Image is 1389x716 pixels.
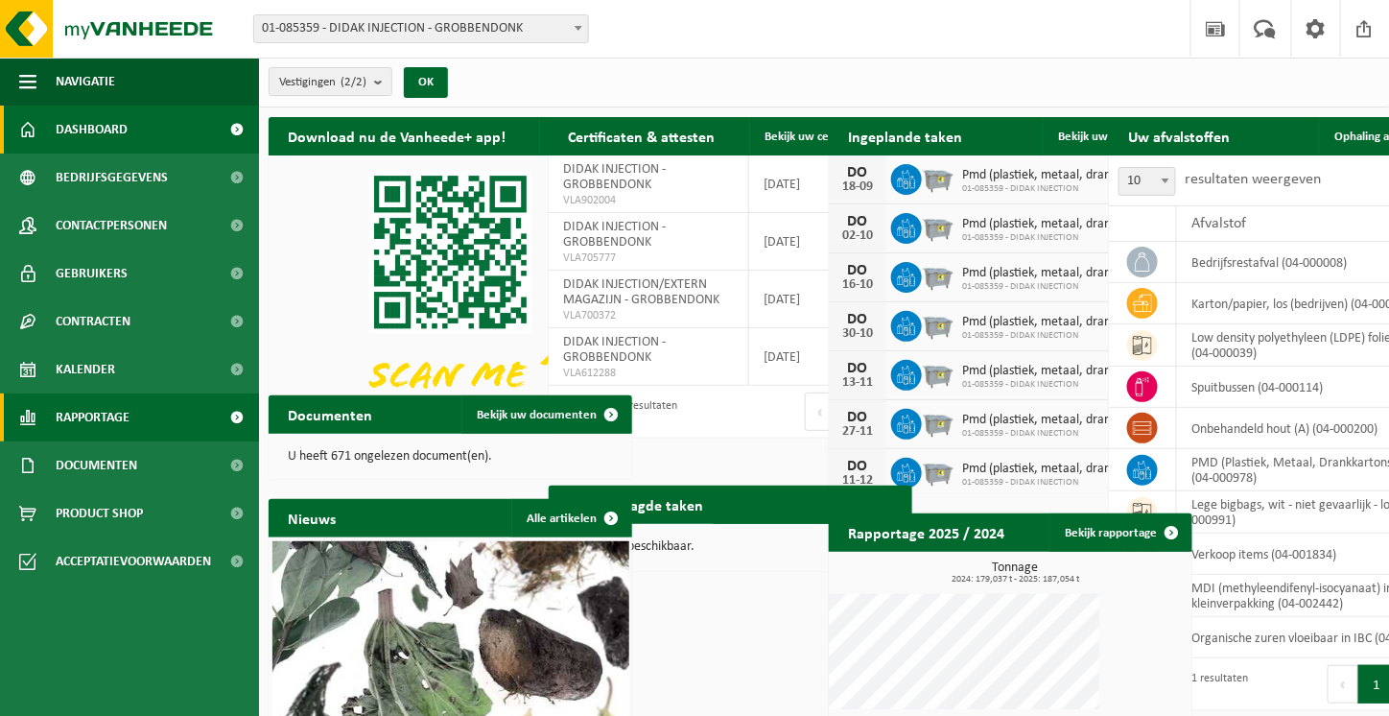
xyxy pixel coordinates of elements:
[962,183,1183,195] span: 01-085359 - DIDAK INJECTION
[56,298,130,346] span: Contracten
[838,312,877,327] div: DO
[269,155,632,429] img: Download de VHEPlus App
[838,425,877,439] div: 27-11
[56,58,115,106] span: Navigatie
[341,76,366,88] count: (2/2)
[962,428,1183,440] span: 01-085359 - DIDAK INJECTION
[838,575,1192,585] span: 2024: 179,037 t - 2025: 187,054 t
[838,327,877,341] div: 30-10
[253,14,589,43] span: 01-085359 - DIDAK INJECTION - GROBBENDONK
[269,499,355,537] h2: Nieuws
[922,455,954,488] img: WB-2500-GAL-GY-01
[922,161,954,194] img: WB-2500-GAL-GY-01
[962,281,1183,293] span: 01-085359 - DIDAK INJECTION
[838,459,877,474] div: DO
[549,117,734,155] h2: Certificaten & attesten
[922,406,954,439] img: WB-2500-GAL-GY-01
[56,154,168,202] span: Bedrijfsgegevens
[511,499,630,537] a: Alle artikelen
[254,15,588,42] span: 01-085359 - DIDAK INJECTION - GROBBENDONK
[922,259,954,292] img: WB-2500-GAL-GY-01
[269,395,391,433] h2: Documenten
[838,165,877,180] div: DO
[56,394,129,442] span: Rapportage
[56,106,128,154] span: Dashboard
[1043,117,1190,155] a: Bekijk uw kalender
[922,308,954,341] img: WB-2500-GAL-GY-01
[922,357,954,390] img: WB-2500-GAL-GY-01
[962,477,1183,489] span: 01-085359 - DIDAK INJECTION
[962,330,1183,342] span: 01-085359 - DIDAK INJECTION
[279,68,366,97] span: Vestigingen
[563,308,734,323] span: VLA700372
[805,393,836,431] button: Previous
[56,537,211,585] span: Acceptatievoorwaarden
[829,117,981,155] h2: Ingeplande taken
[838,410,877,425] div: DO
[404,67,448,98] button: OK
[563,251,734,266] span: VLA705777
[962,315,1183,330] span: Pmd (plastiek, metaal, drankkartons) (bedrijven)
[563,162,666,192] span: DIDAK INJECTION - GROBBENDONK
[922,210,954,243] img: WB-2500-GAL-GY-01
[838,180,877,194] div: 18-09
[838,229,877,243] div: 02-10
[1119,168,1175,195] span: 10
[749,328,837,386] td: [DATE]
[56,346,115,394] span: Kalender
[749,213,837,271] td: [DATE]
[765,131,877,143] span: Bekijk uw certificaten
[962,232,1183,244] span: 01-085359 - DIDAK INJECTION
[962,266,1183,281] span: Pmd (plastiek, metaal, drankkartons) (bedrijven)
[749,271,837,328] td: [DATE]
[563,366,734,381] span: VLA612288
[838,474,877,488] div: 11-12
[461,395,630,434] a: Bekijk uw documenten
[838,361,877,376] div: DO
[749,117,910,155] a: Bekijk uw certificaten
[962,364,1183,379] span: Pmd (plastiek, metaal, drankkartons) (bedrijven)
[1049,513,1190,552] a: Bekijk rapportage
[539,117,630,155] button: Verberg
[56,250,128,298] span: Gebruikers
[962,413,1183,428] span: Pmd (plastiek, metaal, drankkartons) (bedrijven)
[1109,117,1250,155] h2: Uw afvalstoffen
[56,202,167,250] span: Contactpersonen
[1058,131,1157,143] span: Bekijk uw kalender
[56,489,143,537] span: Product Shop
[56,442,137,489] span: Documenten
[1186,172,1322,187] label: resultaten weergeven
[563,193,734,208] span: VLA902004
[962,462,1183,477] span: Pmd (plastiek, metaal, drankkartons) (bedrijven)
[477,409,597,421] span: Bekijk uw documenten
[838,561,1192,585] h3: Tonnage
[838,214,877,229] div: DO
[1118,167,1176,196] span: 10
[269,67,392,96] button: Vestigingen(2/2)
[288,450,613,464] p: U heeft 671 ongelezen document(en).
[563,335,666,365] span: DIDAK INJECTION - GROBBENDONK
[549,486,722,523] h2: Aangevraagde taken
[749,155,837,213] td: [DATE]
[1191,216,1246,231] span: Afvalstof
[829,513,1024,551] h2: Rapportage 2025 / 2024
[563,277,719,307] span: DIDAK INJECTION/EXTERN MAGAZIJN - GROBBENDONK
[563,220,666,250] span: DIDAK INJECTION - GROBBENDONK
[568,540,893,554] p: Geen data beschikbaar.
[1328,665,1358,704] button: Previous
[838,376,877,390] div: 13-11
[962,217,1183,232] span: Pmd (plastiek, metaal, drankkartons) (bedrijven)
[838,278,877,292] div: 16-10
[962,168,1183,183] span: Pmd (plastiek, metaal, drankkartons) (bedrijven)
[962,379,1183,391] span: 01-085359 - DIDAK INJECTION
[838,263,877,278] div: DO
[269,117,525,155] h2: Download nu de Vanheede+ app!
